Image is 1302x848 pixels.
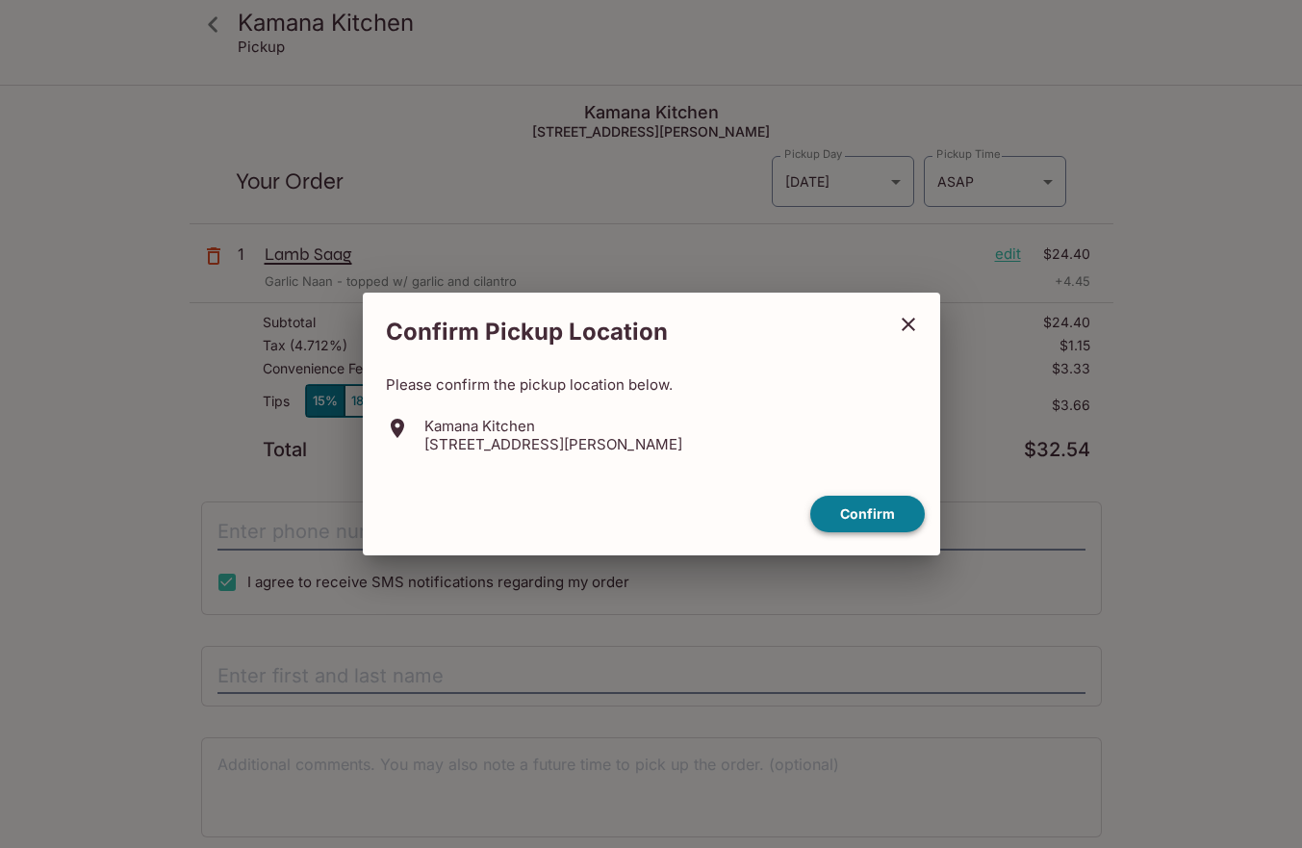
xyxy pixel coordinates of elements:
[363,308,884,356] h2: Confirm Pickup Location
[424,417,682,435] p: Kamana Kitchen
[884,300,932,348] button: close
[386,375,917,394] p: Please confirm the pickup location below.
[424,435,682,453] p: [STREET_ADDRESS][PERSON_NAME]
[810,496,925,533] button: confirm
